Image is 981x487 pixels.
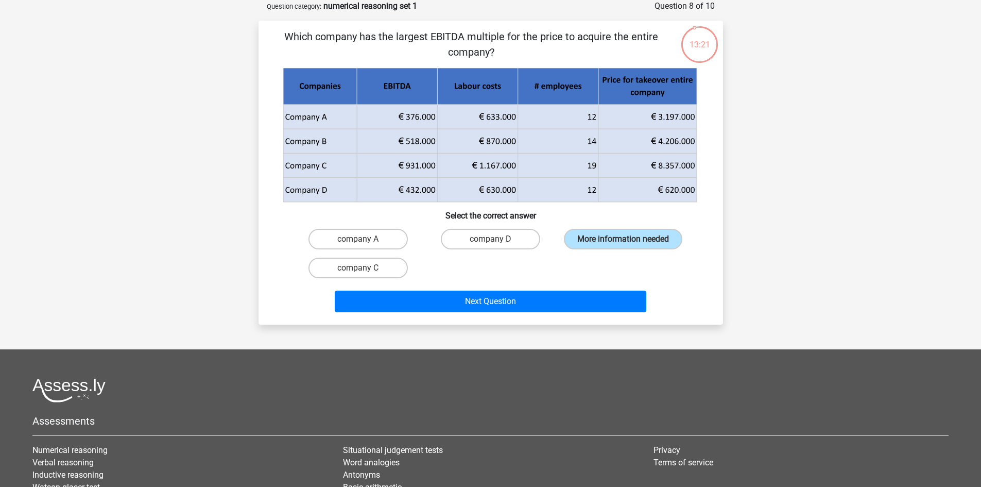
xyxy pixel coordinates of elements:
h6: Select the correct answer [275,203,707,221]
a: Terms of service [653,458,713,467]
a: Inductive reasoning [32,470,104,480]
p: Which company has the largest EBITDA multiple for the price to acquire the entire company? [275,29,668,60]
h5: Assessments [32,415,949,427]
label: More information needed [564,229,682,249]
a: Verbal reasoning [32,458,94,467]
a: Numerical reasoning [32,445,108,455]
a: Privacy [653,445,680,455]
label: company D [441,229,540,249]
small: Question category: [267,3,321,10]
div: 13:21 [680,25,719,51]
a: Antonyms [343,470,380,480]
img: Assessly logo [32,378,106,402]
button: Next Question [335,291,646,312]
strong: numerical reasoning set 1 [323,1,417,11]
a: Word analogies [343,458,400,467]
label: company C [308,258,408,278]
label: company A [308,229,408,249]
a: Situational judgement tests [343,445,443,455]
